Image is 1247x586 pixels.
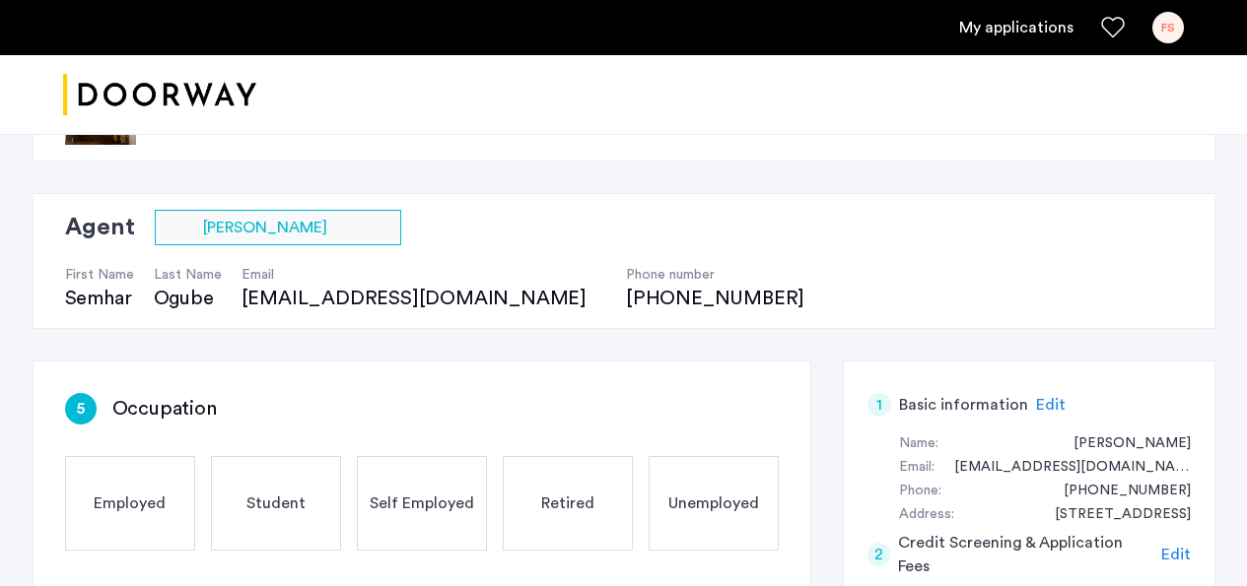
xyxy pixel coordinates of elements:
div: Franklin Soults [1054,432,1191,456]
h4: Phone number [626,265,804,285]
span: Student [246,491,306,515]
div: 5 [65,393,97,424]
div: 2 [867,543,891,566]
span: Employed [94,491,166,515]
h3: Occupation [112,395,217,423]
div: 16 Grant Street, #1 [1035,503,1191,527]
div: Semhar [65,285,134,312]
div: +12168492271 [1044,480,1191,503]
h5: Basic information [899,393,1028,417]
a: My application [959,16,1074,39]
span: Unemployed [668,491,759,515]
div: 1 [867,393,891,417]
div: FS [1152,12,1184,43]
div: Address: [899,503,954,527]
div: [EMAIL_ADDRESS][DOMAIN_NAME] [242,285,606,312]
span: Edit [1036,397,1066,413]
span: Edit [1161,547,1191,562]
div: Email: [899,456,935,480]
img: logo [63,58,256,132]
div: [PHONE_NUMBER] [626,285,804,312]
span: Self Employed [370,491,474,515]
h4: Email [242,265,606,285]
a: Favorites [1101,16,1125,39]
h5: Credit Screening & Application Fees [898,531,1153,578]
div: Phone: [899,480,941,503]
span: Retired [541,491,594,515]
h4: Last Name [154,265,222,285]
a: Cazamio logo [63,58,256,132]
h2: Agent [65,210,135,245]
h4: First Name [65,265,134,285]
div: fsoults@gmail.com [935,456,1191,480]
div: Ogube [154,285,222,312]
div: Name: [899,432,938,456]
